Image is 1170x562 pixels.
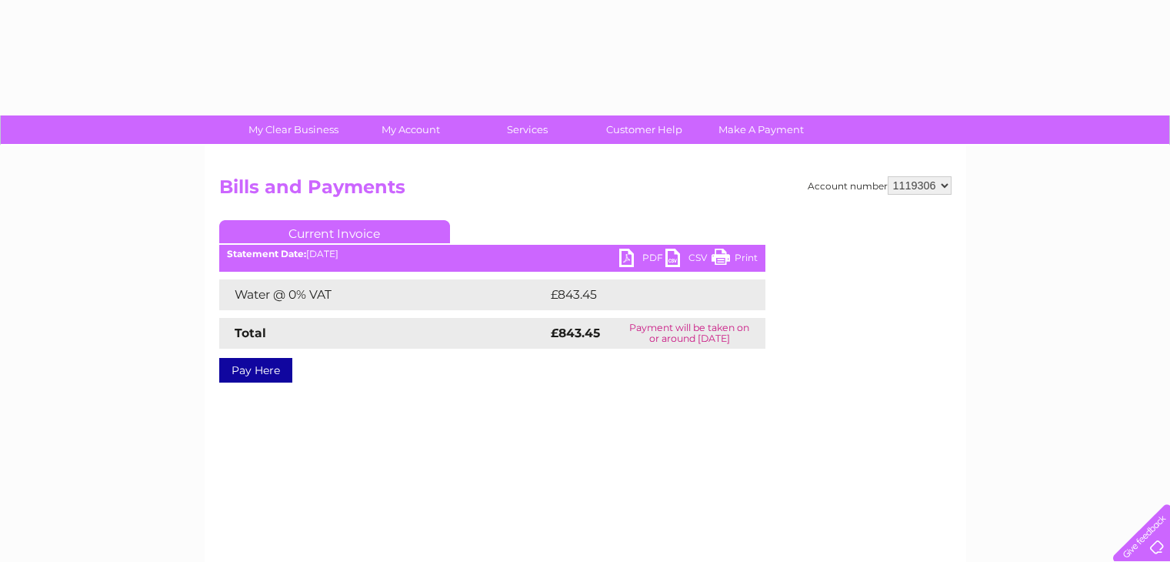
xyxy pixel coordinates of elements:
b: Statement Date: [227,248,306,259]
a: My Clear Business [230,115,357,144]
strong: Total [235,326,266,340]
td: £843.45 [547,279,738,310]
a: My Account [347,115,474,144]
a: Pay Here [219,358,292,383]
h2: Bills and Payments [219,176,952,206]
a: Current Invoice [219,220,450,243]
a: Services [464,115,591,144]
a: Print [712,249,758,271]
a: Customer Help [581,115,708,144]
strong: £843.45 [551,326,600,340]
td: Water @ 0% VAT [219,279,547,310]
td: Payment will be taken on or around [DATE] [614,318,765,349]
a: Make A Payment [698,115,825,144]
a: PDF [619,249,665,271]
a: CSV [665,249,712,271]
div: [DATE] [219,249,765,259]
div: Account number [808,176,952,195]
